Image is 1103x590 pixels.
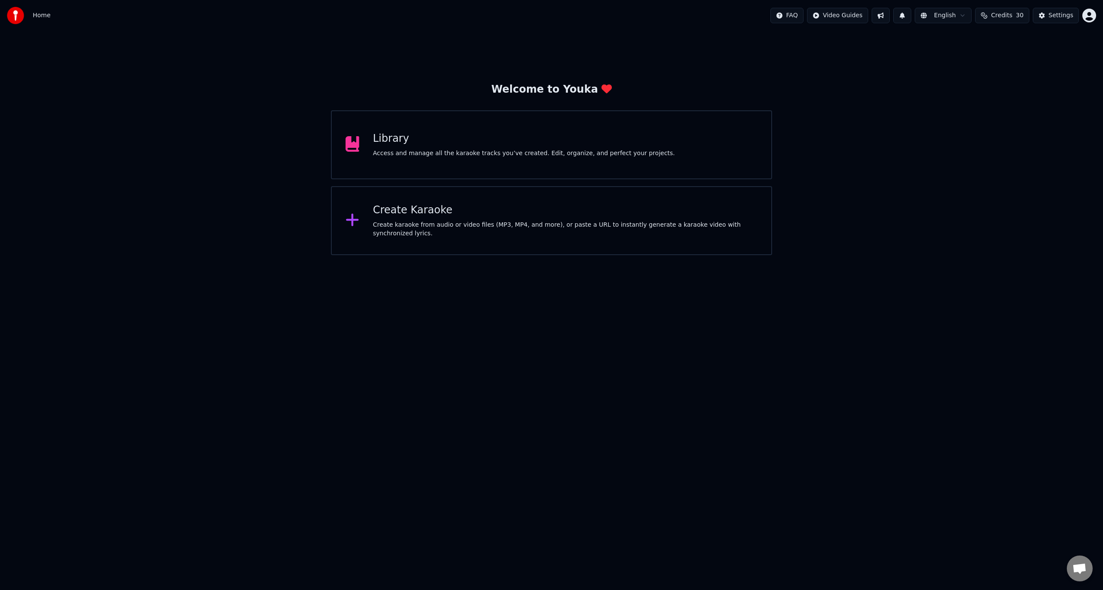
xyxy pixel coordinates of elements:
span: Credits [991,11,1012,20]
div: Open chat [1067,556,1093,581]
div: Access and manage all the karaoke tracks you’ve created. Edit, organize, and perfect your projects. [373,149,675,158]
div: Create Karaoke [373,203,758,217]
button: Settings [1033,8,1079,23]
div: Create karaoke from audio or video files (MP3, MP4, and more), or paste a URL to instantly genera... [373,221,758,238]
img: youka [7,7,24,24]
div: Welcome to Youka [491,83,612,97]
span: 30 [1016,11,1024,20]
button: Video Guides [807,8,868,23]
button: FAQ [770,8,804,23]
span: Home [33,11,50,20]
nav: breadcrumb [33,11,50,20]
div: Settings [1049,11,1073,20]
button: Credits30 [975,8,1029,23]
div: Library [373,132,675,146]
